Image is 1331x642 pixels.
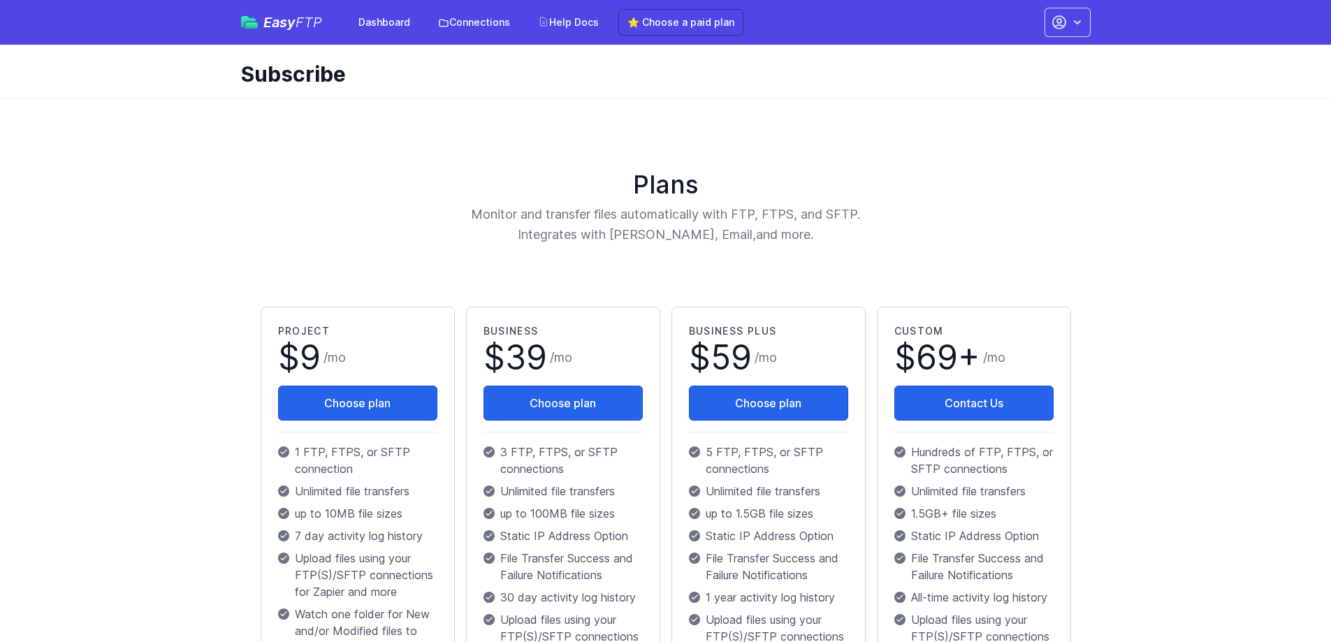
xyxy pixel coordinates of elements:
p: File Transfer Success and Failure Notifications [483,550,643,583]
span: Easy [263,15,322,29]
p: 1 year activity log history [689,589,848,606]
span: / [983,348,1005,367]
span: 59 [711,337,752,378]
p: 30 day activity log history [483,589,643,606]
span: mo [759,350,777,365]
span: mo [328,350,346,365]
p: File Transfer Success and Failure Notifications [689,550,848,583]
span: FTP [296,14,322,31]
a: Help Docs [530,10,607,35]
button: Choose plan [689,386,848,421]
p: All-time activity log history [894,589,1054,606]
button: Choose plan [483,386,643,421]
p: Static IP Address Option [483,527,643,544]
p: 1.5GB+ file sizes [894,505,1054,522]
span: mo [554,350,572,365]
p: File Transfer Success and Failure Notifications [894,550,1054,583]
span: 9 [300,337,321,378]
h2: Business Plus [689,324,848,338]
p: Unlimited file transfers [278,483,437,499]
h2: Project [278,324,437,338]
a: Contact Us [894,386,1054,421]
h2: Custom [894,324,1054,338]
p: Static IP Address Option [689,527,848,544]
h1: Subscribe [241,61,1079,87]
h2: Business [483,324,643,338]
span: / [755,348,777,367]
p: 7 day activity log history [278,527,437,544]
p: Upload files using your FTP(S)/SFTP connections for Zapier and more [278,550,437,600]
a: EasyFTP [241,15,322,29]
p: Unlimited file transfers [894,483,1054,499]
p: Hundreds of FTP, FTPS, or SFTP connections [894,444,1054,477]
p: 1 FTP, FTPS, or SFTP connection [278,444,437,477]
h1: Plans [255,170,1077,198]
img: easyftp_logo.png [241,16,258,29]
span: $ [483,341,547,374]
a: ⭐ Choose a paid plan [618,9,743,36]
span: / [550,348,572,367]
span: $ [894,341,980,374]
a: Connections [430,10,518,35]
p: 5 FTP, FTPS, or SFTP connections [689,444,848,477]
p: Monitor and transfer files automatically with FTP, FTPS, and SFTP. Integrates with [PERSON_NAME],... [392,204,940,245]
button: Choose plan [278,386,437,421]
span: $ [689,341,752,374]
p: Static IP Address Option [894,527,1054,544]
span: mo [987,350,1005,365]
span: $ [278,341,321,374]
p: up to 100MB file sizes [483,505,643,522]
span: 39 [505,337,547,378]
span: / [323,348,346,367]
span: 69+ [916,337,980,378]
p: Unlimited file transfers [483,483,643,499]
p: up to 10MB file sizes [278,505,437,522]
a: Dashboard [350,10,419,35]
p: up to 1.5GB file sizes [689,505,848,522]
p: Unlimited file transfers [689,483,848,499]
p: 3 FTP, FTPS, or SFTP connections [483,444,643,477]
